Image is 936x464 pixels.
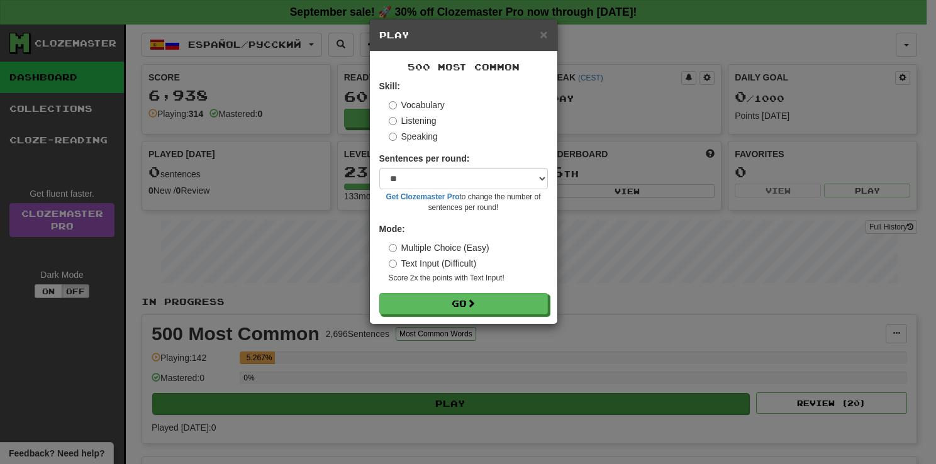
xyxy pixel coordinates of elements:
[379,224,405,234] strong: Mode:
[389,114,437,127] label: Listening
[379,192,548,213] small: to change the number of sentences per round!
[389,260,397,268] input: Text Input (Difficult)
[389,244,397,252] input: Multiple Choice (Easy)
[389,130,438,143] label: Speaking
[408,62,520,72] span: 500 Most Common
[379,29,548,41] h5: Play
[389,257,477,270] label: Text Input (Difficult)
[540,28,547,41] button: Close
[379,152,470,165] label: Sentences per round:
[540,27,547,41] span: ×
[389,133,397,141] input: Speaking
[389,273,548,284] small: Score 2x the points with Text Input !
[389,101,397,109] input: Vocabulary
[379,293,548,314] button: Go
[386,192,460,201] a: Get Clozemaster Pro
[389,241,489,254] label: Multiple Choice (Easy)
[389,99,445,111] label: Vocabulary
[389,117,397,125] input: Listening
[379,81,400,91] strong: Skill:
